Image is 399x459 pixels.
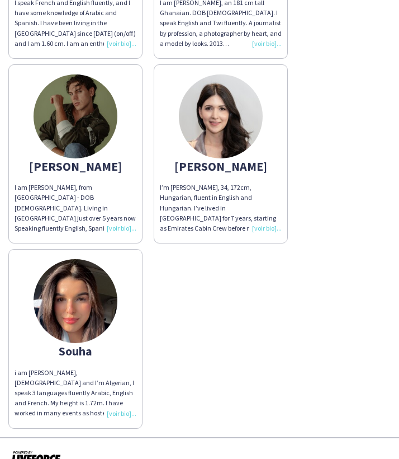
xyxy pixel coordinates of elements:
[15,182,136,233] div: I am [PERSON_NAME], from [GEOGRAPHIC_DATA] - DOB [DEMOGRAPHIC_DATA]. Living in [GEOGRAPHIC_DATA] ...
[34,74,117,158] img: thumb-62fa94e062db2.jpeg
[15,161,136,171] div: [PERSON_NAME]
[160,161,282,171] div: [PERSON_NAME]
[15,346,136,356] div: Souha
[34,259,117,343] img: thumb-6633ef0f93c09.jpg
[160,182,282,233] div: I’m [PERSON_NAME], 34, 172cm, Hungarian, fluent in English and Hungarian. I’ve lived in [GEOGRAPH...
[15,368,136,419] div: i am [PERSON_NAME], [DEMOGRAPHIC_DATA] and I’m Algerian, I speak 3 languages fluently Arabic, Eng...
[179,74,263,158] img: thumb-6800b272099ba.jpeg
